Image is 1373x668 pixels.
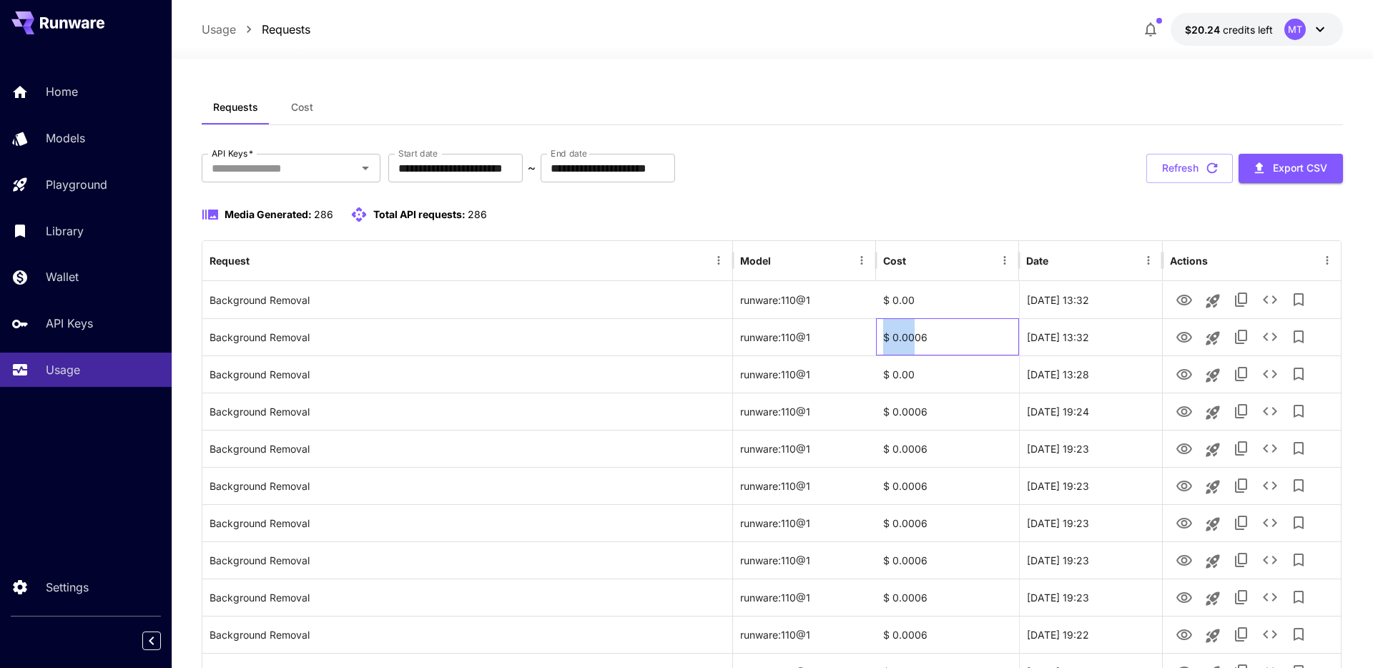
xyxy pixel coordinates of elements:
[1256,620,1284,649] button: See details
[142,632,161,650] button: Collapse sidebar
[733,467,876,504] div: runware:110@1
[262,21,310,38] a: Requests
[1170,582,1199,611] button: View
[210,542,725,579] div: Click to copy prompt
[733,355,876,393] div: runware:110@1
[740,255,771,267] div: Model
[1199,398,1227,427] button: Launch in playground
[1199,473,1227,501] button: Launch in playground
[1170,433,1199,463] button: View
[1170,359,1199,388] button: View
[907,250,927,270] button: Sort
[876,281,1019,318] div: $ 0.00
[1170,396,1199,426] button: View
[733,318,876,355] div: runware:110@1
[1170,255,1208,267] div: Actions
[876,393,1019,430] div: $ 0.0006
[876,504,1019,541] div: $ 0.0006
[210,282,725,318] div: Click to copy prompt
[883,255,906,267] div: Cost
[1284,583,1313,611] button: Add to library
[876,318,1019,355] div: $ 0.0006
[468,208,487,220] span: 286
[1284,509,1313,537] button: Add to library
[1170,545,1199,574] button: View
[1227,546,1256,574] button: Copy TaskUUID
[1284,546,1313,574] button: Add to library
[1227,509,1256,537] button: Copy TaskUUID
[1256,360,1284,388] button: See details
[1227,360,1256,388] button: Copy TaskUUID
[1227,323,1256,351] button: Copy TaskUUID
[1199,547,1227,576] button: Launch in playground
[210,319,725,355] div: Click to copy prompt
[1170,619,1199,649] button: View
[995,250,1015,270] button: Menu
[1227,583,1256,611] button: Copy TaskUUID
[210,579,725,616] div: Click to copy prompt
[355,158,375,178] button: Open
[876,579,1019,616] div: $ 0.0006
[210,255,250,267] div: Request
[1199,287,1227,315] button: Launch in playground
[1185,24,1223,36] span: $20.24
[733,541,876,579] div: runware:110@1
[46,222,84,240] p: Library
[733,579,876,616] div: runware:110@1
[1171,13,1343,46] button: $20.23665MT
[1284,360,1313,388] button: Add to library
[251,250,271,270] button: Sort
[1199,361,1227,390] button: Launch in playground
[1199,436,1227,464] button: Launch in playground
[1199,324,1227,353] button: Launch in playground
[202,21,310,38] nav: breadcrumb
[1170,322,1199,351] button: View
[709,250,729,270] button: Menu
[1256,509,1284,537] button: See details
[1284,397,1313,426] button: Add to library
[210,468,725,504] div: Click to copy prompt
[1185,22,1273,37] div: $20.23665
[153,628,172,654] div: Collapse sidebar
[1227,620,1256,649] button: Copy TaskUUID
[1227,397,1256,426] button: Copy TaskUUID
[1256,285,1284,314] button: See details
[1019,318,1162,355] div: 30 Sep, 2025 13:32
[1284,620,1313,649] button: Add to library
[1223,24,1273,36] span: credits left
[46,83,78,100] p: Home
[210,617,725,653] div: Click to copy prompt
[1199,622,1227,650] button: Launch in playground
[212,147,253,159] label: API Keys
[1170,471,1199,500] button: View
[46,315,93,332] p: API Keys
[1146,154,1233,183] button: Refresh
[1256,583,1284,611] button: See details
[1284,434,1313,463] button: Add to library
[1019,467,1162,504] div: 26 Sep, 2025 19:23
[1019,393,1162,430] div: 26 Sep, 2025 19:24
[1256,434,1284,463] button: See details
[1256,546,1284,574] button: See details
[1317,250,1337,270] button: Menu
[1227,434,1256,463] button: Copy TaskUUID
[733,430,876,467] div: runware:110@1
[1026,255,1048,267] div: Date
[1256,397,1284,426] button: See details
[202,21,236,38] a: Usage
[225,208,312,220] span: Media Generated:
[876,616,1019,653] div: $ 0.0006
[1284,19,1306,40] div: MT
[733,616,876,653] div: runware:110@1
[876,541,1019,579] div: $ 0.0006
[733,281,876,318] div: runware:110@1
[551,147,586,159] label: End date
[1019,541,1162,579] div: 26 Sep, 2025 19:23
[210,505,725,541] div: Click to copy prompt
[733,504,876,541] div: runware:110@1
[876,430,1019,467] div: $ 0.0006
[1227,471,1256,500] button: Copy TaskUUID
[876,467,1019,504] div: $ 0.0006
